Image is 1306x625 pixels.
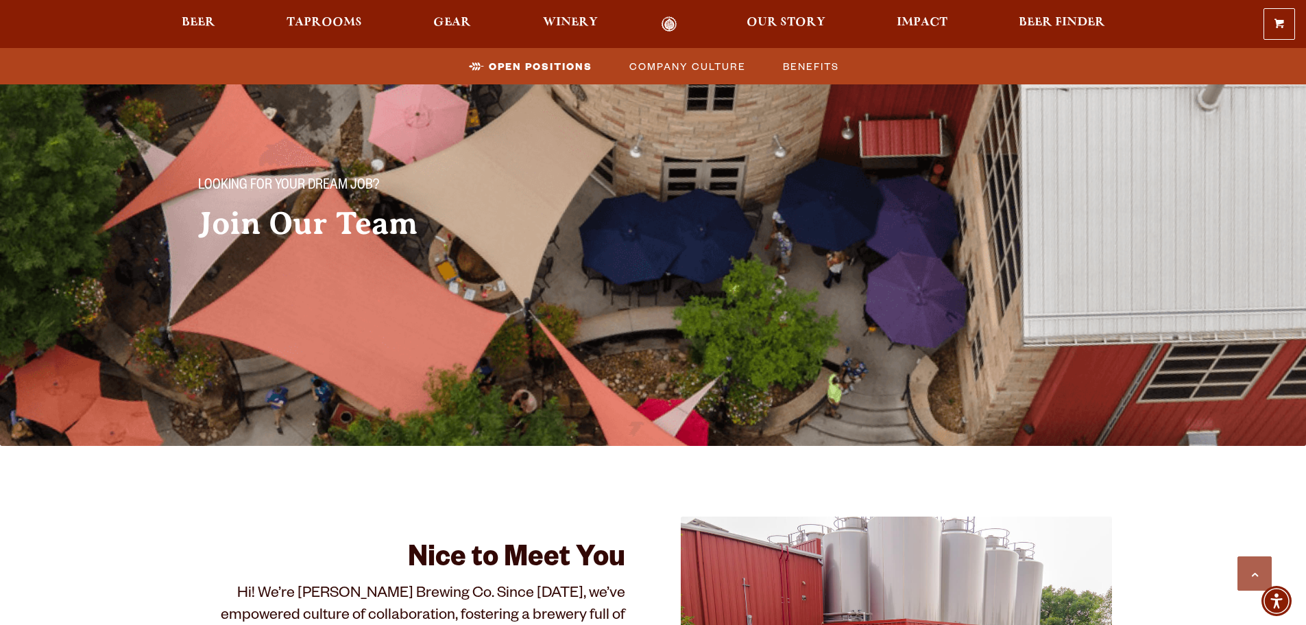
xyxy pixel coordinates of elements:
span: Winery [543,17,598,28]
span: Gear [433,17,471,28]
div: Accessibility Menu [1261,586,1292,616]
a: Odell Home [644,16,695,32]
a: Company Culture [621,56,753,76]
a: Taprooms [278,16,371,32]
a: Benefits [775,56,846,76]
span: Taprooms [287,17,362,28]
span: Our Story [747,17,825,28]
span: Beer [182,17,215,28]
span: Beer Finder [1019,17,1105,28]
span: Open Positions [489,56,592,76]
a: Open Positions [461,56,599,76]
a: Beer [173,16,224,32]
a: Winery [534,16,607,32]
a: Our Story [738,16,834,32]
span: Company Culture [629,56,746,76]
span: Impact [897,17,947,28]
span: Looking for your dream job? [198,178,379,196]
h2: Nice to Meet You [194,544,626,577]
a: Scroll to top [1237,556,1272,591]
h2: Join Our Team [198,207,626,241]
a: Beer Finder [1010,16,1114,32]
span: Benefits [783,56,839,76]
a: Gear [424,16,480,32]
a: Impact [888,16,956,32]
